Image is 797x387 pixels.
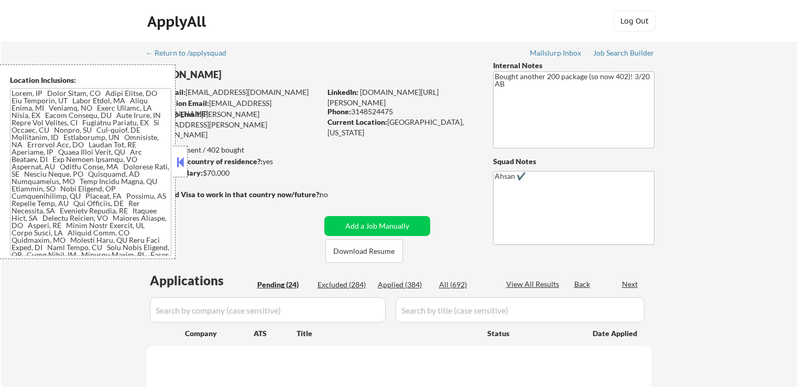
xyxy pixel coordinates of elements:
[530,49,582,57] div: Mailslurp Inbox
[320,189,350,200] div: no
[146,157,263,166] strong: Can work in country of residence?:
[574,279,591,289] div: Back
[325,239,403,263] button: Download Resume
[150,274,254,287] div: Applications
[327,107,351,116] strong: Phone:
[150,297,386,322] input: Search by company (case sensitive)
[530,49,582,59] a: Mailslurp Inbox
[327,117,476,137] div: [GEOGRAPHIC_DATA], [US_STATE]
[622,279,639,289] div: Next
[146,168,321,178] div: $70,000
[146,156,318,167] div: yes
[378,279,430,290] div: Applied (384)
[147,13,209,30] div: ApplyAll
[327,88,358,96] strong: LinkedIn:
[147,68,362,81] div: [PERSON_NAME]
[327,106,476,117] div: 3148524475
[487,324,577,342] div: Status
[185,328,254,339] div: Company
[318,279,370,290] div: Excluded (284)
[147,87,321,98] div: [EMAIL_ADDRESS][DOMAIN_NAME]
[327,117,387,126] strong: Current Location:
[327,88,439,107] a: [DOMAIN_NAME][URL][PERSON_NAME]
[396,297,645,322] input: Search by title (case sensitive)
[297,328,477,339] div: Title
[493,60,654,71] div: Internal Notes
[506,279,562,289] div: View All Results
[147,190,321,199] strong: Will need Visa to work in that country now/future?:
[254,328,297,339] div: ATS
[146,49,236,59] a: ← Return to /applysquad
[439,279,492,290] div: All (692)
[146,49,236,57] div: ← Return to /applysquad
[593,49,654,57] div: Job Search Builder
[147,98,321,119] div: [EMAIL_ADDRESS][DOMAIN_NAME]
[146,145,321,155] div: 384 sent / 402 bought
[493,156,654,167] div: Squad Notes
[324,216,430,236] button: Add a Job Manually
[147,109,321,140] div: [PERSON_NAME][EMAIL_ADDRESS][PERSON_NAME][DOMAIN_NAME]
[10,75,171,85] div: Location Inclusions:
[593,328,639,339] div: Date Applied
[614,10,656,31] button: Log Out
[257,279,310,290] div: Pending (24)
[593,49,654,59] a: Job Search Builder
